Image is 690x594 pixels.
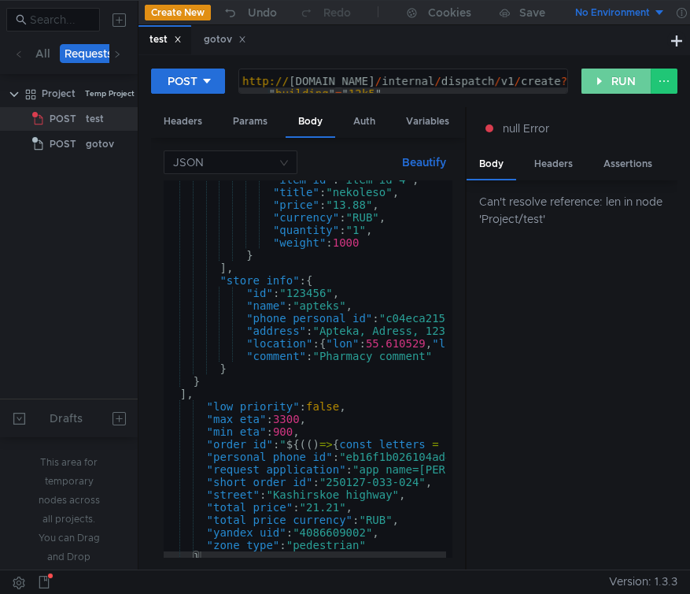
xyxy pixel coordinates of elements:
[145,5,211,20] button: Create New
[220,107,280,136] div: Params
[168,72,197,90] div: POST
[30,11,90,28] input: Search...
[503,120,549,137] span: null Error
[396,153,452,172] button: Beautify
[151,107,215,136] div: Headers
[50,132,76,156] span: POST
[288,1,362,24] button: Redo
[60,44,117,63] button: Requests
[519,7,545,18] div: Save
[211,1,288,24] button: Undo
[467,150,516,180] div: Body
[42,82,76,106] div: Project
[85,82,135,106] div: Temp Project
[50,409,83,428] div: Drafts
[149,32,182,48] div: test
[204,32,246,48] div: gotov
[50,107,76,131] span: POST
[581,69,651,94] button: RUN
[479,193,677,228] div: Can't resolve reference: len in node 'Project/test'
[522,150,585,179] div: Headers
[575,6,650,20] div: No Environment
[323,3,351,22] div: Redo
[591,150,665,179] div: Assertions
[609,570,677,593] span: Version: 1.3.3
[428,3,471,22] div: Cookies
[31,44,55,63] button: All
[341,107,388,136] div: Auth
[86,107,104,131] div: test
[151,69,225,94] button: POST
[86,132,114,156] div: gotov
[393,107,462,136] div: Variables
[248,3,277,22] div: Undo
[286,107,335,138] div: Body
